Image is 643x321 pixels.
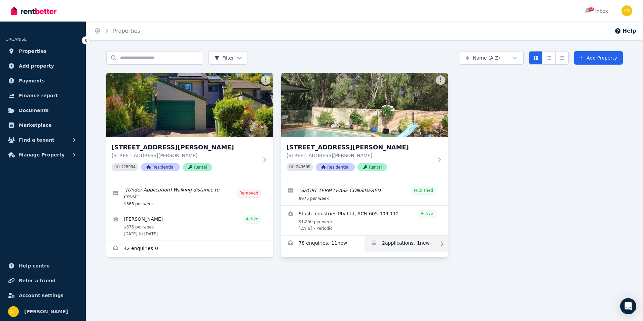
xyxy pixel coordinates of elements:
[436,75,445,85] button: More options
[86,22,148,40] nav: Breadcrumb
[19,62,54,70] span: Add property
[214,55,234,61] span: Filter
[121,165,136,170] code: 128994
[19,151,65,159] span: Manage Property
[113,28,140,34] a: Properties
[112,152,258,159] p: [STREET_ADDRESS][PERSON_NAME]
[106,73,273,137] img: 14/71 Mitchell Avenue, Currumbin
[459,51,524,65] button: Name (A-Z)
[365,236,448,252] a: Applications for 22 Cannon Drive, Currumbin Waters
[19,291,64,299] span: Account settings
[621,5,632,16] img: Clare Thomas
[5,89,80,102] a: Finance report
[106,241,273,257] a: Enquiries for 14/71 Mitchell Avenue, Currumbin
[19,92,58,100] span: Finance report
[281,73,448,182] a: 22 Cannon Drive, Currumbin Waters[STREET_ADDRESS][PERSON_NAME][STREET_ADDRESS][PERSON_NAME]PID 24...
[5,259,80,273] a: Help centre
[574,51,623,65] a: Add Property
[19,121,51,129] span: Marketplace
[5,118,80,132] a: Marketplace
[19,136,54,144] span: Find a tenant
[5,148,80,162] button: Manage Property
[5,74,80,87] a: Payments
[614,27,636,35] button: Help
[183,163,212,171] span: Rental
[5,104,80,117] a: Documents
[19,262,50,270] span: Help centre
[529,51,569,65] div: View options
[473,55,500,61] span: Name (A-Z)
[529,51,542,65] button: Card view
[114,165,120,169] small: PID
[555,51,569,65] button: Expanded list view
[5,37,27,42] span: ORGANISE
[106,73,273,182] a: 14/71 Mitchell Avenue, Currumbin[STREET_ADDRESS][PERSON_NAME][STREET_ADDRESS][PERSON_NAME]PID 128...
[281,206,448,235] a: View details for Stash Industries Pty Ltd, ACN 605 009 112
[106,182,273,211] a: Edit listing: [Under Application] Walking distance to creek
[8,306,19,317] img: Clare Thomas
[112,143,258,152] h3: [STREET_ADDRESS][PERSON_NAME]
[584,8,608,14] div: Inbox
[141,163,180,171] span: Residential
[281,73,448,137] img: 22 Cannon Drive, Currumbin Waters
[209,51,248,65] button: Filter
[542,51,556,65] button: Compact list view
[620,298,636,314] div: Open Intercom Messenger
[287,143,433,152] h3: [STREET_ADDRESS][PERSON_NAME]
[287,152,433,159] p: [STREET_ADDRESS][PERSON_NAME]
[316,163,355,171] span: Residential
[289,165,295,169] small: PID
[5,59,80,73] a: Add property
[296,165,310,170] code: 243609
[5,289,80,302] a: Account settings
[261,75,270,85] button: More options
[357,163,387,171] span: Rental
[11,6,56,16] img: RentBetter
[281,236,365,252] a: Enquiries for 22 Cannon Drive, Currumbin Waters
[5,133,80,147] button: Find a tenant
[24,308,68,316] span: [PERSON_NAME]
[5,44,80,58] a: Properties
[5,274,80,287] a: Refer a friend
[19,277,55,285] span: Refer a friend
[281,182,448,205] a: Edit listing: SHORT TERM LEASE CONSIDERED
[19,77,45,85] span: Payments
[19,47,47,55] span: Properties
[19,106,49,114] span: Documents
[106,211,273,241] a: View details for Emily Rowe
[589,7,594,11] span: 12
